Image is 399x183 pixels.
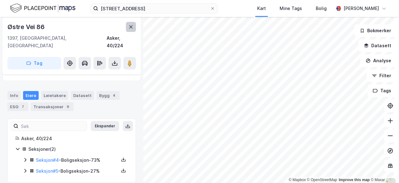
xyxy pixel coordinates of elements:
[65,104,71,110] div: 9
[7,34,107,49] div: 1397, [GEOGRAPHIC_DATA], [GEOGRAPHIC_DATA]
[368,153,399,183] div: Kontrollprogram for chat
[18,121,87,131] input: Søk
[368,84,397,97] button: Tags
[20,104,26,110] div: 7
[21,135,128,142] div: Asker, 40/224
[7,22,46,32] div: Østre Vei 86
[289,178,306,182] a: Mapbox
[36,156,119,164] div: - Boligseksjon - 73%
[71,91,94,100] div: Datasett
[339,178,370,182] a: Improve this map
[111,92,117,99] div: 4
[354,24,397,37] button: Bokmerker
[7,102,28,111] div: ESG
[7,57,61,69] button: Tag
[28,145,128,153] div: Seksjoner ( 2 )
[344,5,379,12] div: [PERSON_NAME]
[36,167,119,175] div: - Boligseksjon - 27%
[107,34,136,49] div: Asker, 40/224
[367,69,397,82] button: Filter
[7,91,21,100] div: Info
[98,4,210,13] input: Søk på adresse, matrikkel, gårdeiere, leietakere eller personer
[36,157,59,163] a: Seksjon#4
[31,102,74,111] div: Transaksjoner
[36,168,58,174] a: Seksjon#5
[23,91,39,100] div: Eiere
[368,153,399,183] iframe: Chat Widget
[360,54,397,67] button: Analyse
[280,5,302,12] div: Mine Tags
[91,121,119,131] button: Ekspander
[307,178,337,182] a: OpenStreetMap
[316,5,327,12] div: Bolig
[41,91,68,100] div: Leietakere
[257,5,266,12] div: Kart
[10,3,75,14] img: logo.f888ab2527a4732fd821a326f86c7f29.svg
[358,39,397,52] button: Datasett
[97,91,120,100] div: Bygg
